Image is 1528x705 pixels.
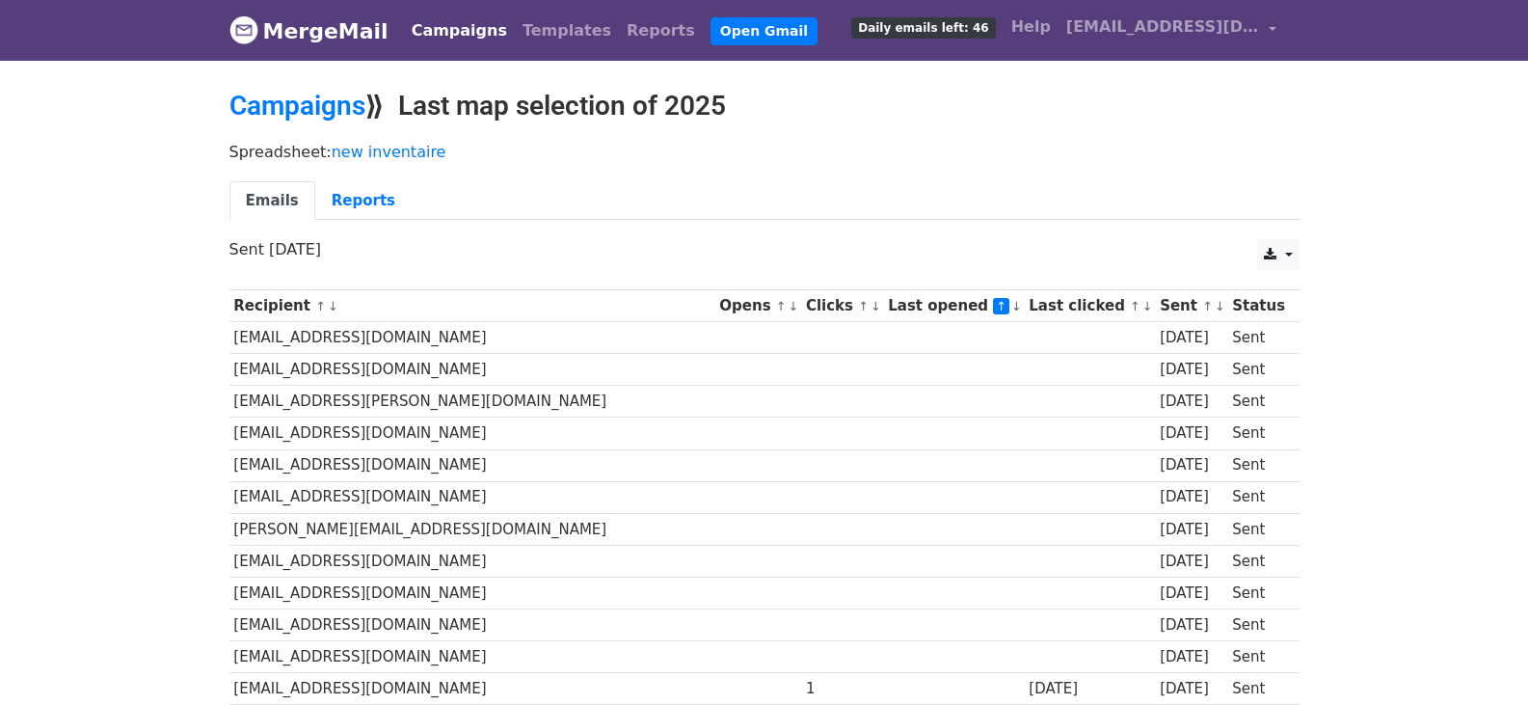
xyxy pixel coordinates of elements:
td: [EMAIL_ADDRESS][DOMAIN_NAME] [229,449,715,481]
td: [EMAIL_ADDRESS][DOMAIN_NAME] [229,481,715,513]
a: ↑ [776,299,787,313]
th: Last clicked [1025,290,1156,322]
a: Help [1004,8,1059,46]
div: [DATE] [1160,422,1223,445]
div: [DATE] [1160,391,1223,413]
div: [DATE] [1160,583,1223,605]
td: Sent [1227,386,1289,418]
a: ↓ [328,299,338,313]
a: ↓ [1011,299,1022,313]
a: Reports [619,12,703,50]
td: Sent [1227,610,1289,641]
a: ↑ [315,299,326,313]
a: MergeMail [229,11,389,51]
div: [DATE] [1160,678,1223,700]
p: Spreadsheet: [229,142,1300,162]
div: [DATE] [1160,486,1223,508]
a: new inventaire [332,143,446,161]
p: Sent [DATE] [229,239,1300,259]
div: [DATE] [1160,551,1223,573]
div: 1 [806,678,879,700]
td: [EMAIL_ADDRESS][DOMAIN_NAME] [229,418,715,449]
td: [EMAIL_ADDRESS][DOMAIN_NAME] [229,354,715,386]
a: Open Gmail [710,17,818,45]
div: [DATE] [1029,678,1150,700]
a: ↑ [1130,299,1140,313]
td: Sent [1227,354,1289,386]
div: [DATE] [1160,614,1223,637]
th: Clicks [801,290,883,322]
td: [EMAIL_ADDRESS][DOMAIN_NAME] [229,641,715,673]
div: [DATE] [1160,327,1223,349]
a: Templates [515,12,619,50]
th: Recipient [229,290,715,322]
div: [DATE] [1160,454,1223,476]
div: [DATE] [1160,359,1223,381]
span: Daily emails left: 46 [851,17,995,39]
a: Campaigns [404,12,515,50]
td: [EMAIL_ADDRESS][DOMAIN_NAME] [229,673,715,705]
a: Campaigns [229,90,365,122]
td: Sent [1227,641,1289,673]
td: Sent [1227,449,1289,481]
div: [DATE] [1160,646,1223,668]
td: [EMAIL_ADDRESS][PERSON_NAME][DOMAIN_NAME] [229,386,715,418]
a: Emails [229,181,315,221]
a: ↓ [789,299,799,313]
th: Opens [715,290,802,322]
th: Status [1227,290,1289,322]
td: Sent [1227,322,1289,354]
h2: ⟫ Last map selection of 2025 [229,90,1300,122]
a: Daily emails left: 46 [844,8,1003,46]
th: Last opened [883,290,1024,322]
a: ↑ [1202,299,1213,313]
td: [EMAIL_ADDRESS][DOMAIN_NAME] [229,322,715,354]
a: Reports [315,181,412,221]
td: Sent [1227,481,1289,513]
a: ↓ [871,299,881,313]
div: [DATE] [1160,519,1223,541]
td: Sent [1227,545,1289,577]
span: [EMAIL_ADDRESS][DOMAIN_NAME] [1066,15,1259,39]
a: ↑ [993,298,1009,314]
td: [EMAIL_ADDRESS][DOMAIN_NAME] [229,545,715,577]
td: Sent [1227,673,1289,705]
a: [EMAIL_ADDRESS][DOMAIN_NAME] [1059,8,1284,53]
th: Sent [1155,290,1227,322]
a: ↓ [1215,299,1225,313]
td: Sent [1227,513,1289,545]
td: Sent [1227,418,1289,449]
a: ↑ [858,299,869,313]
img: MergeMail logo [229,15,258,44]
td: [EMAIL_ADDRESS][DOMAIN_NAME] [229,610,715,641]
a: ↓ [1142,299,1153,313]
td: Sent [1227,577,1289,609]
td: [PERSON_NAME][EMAIL_ADDRESS][DOMAIN_NAME] [229,513,715,545]
td: [EMAIL_ADDRESS][DOMAIN_NAME] [229,577,715,609]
